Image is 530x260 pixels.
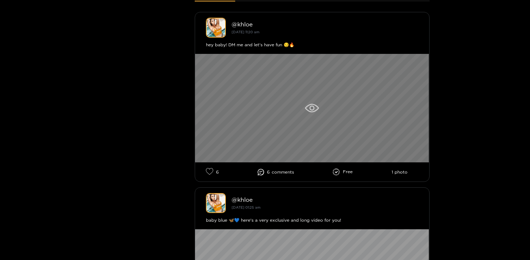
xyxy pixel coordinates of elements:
li: 6 [258,169,294,175]
span: comment s [272,170,294,175]
div: hey baby! DM me and let's have fun 😏🔥 [206,41,418,48]
small: [DATE] 11:20 am [232,30,259,34]
li: Free [333,169,353,176]
div: @ khloe [232,196,418,203]
small: [DATE] 01:25 am [232,205,260,209]
li: 1 photo [392,170,408,175]
div: @ khloe [232,21,418,27]
li: 6 [206,168,219,176]
div: baby blue 🦋💙 here's a very exclusive and long video for you! [206,217,418,224]
img: khloe [206,193,226,213]
img: khloe [206,18,226,38]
